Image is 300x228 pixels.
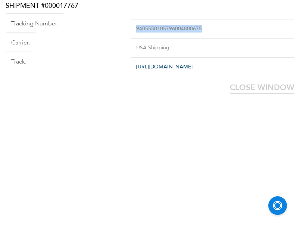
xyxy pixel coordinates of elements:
[6,33,36,52] th: Carrier:
[230,84,294,94] button: Close Window
[131,19,294,38] td: 9405550105796004800675
[230,82,294,93] span: Close Window
[131,38,294,58] td: USA Shipping
[6,13,64,33] th: Tracking Number:
[6,52,32,71] th: Track:
[136,63,193,70] a: [URL][DOMAIN_NAME]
